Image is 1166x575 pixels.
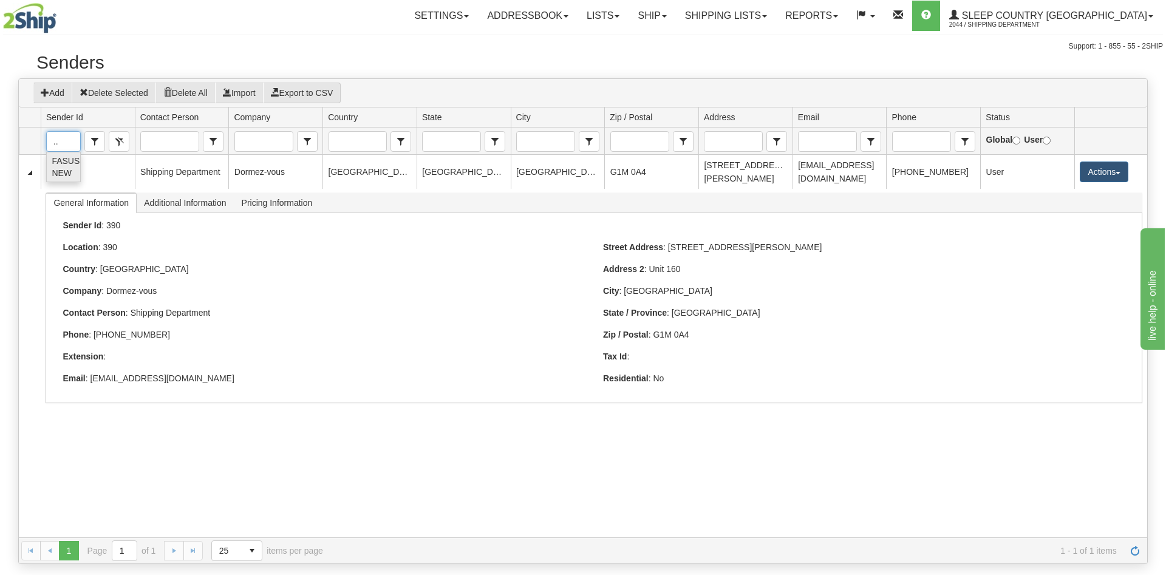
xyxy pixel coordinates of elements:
[63,308,585,321] div: : Shipping Department
[793,155,887,189] td: [EMAIL_ADDRESS][DOMAIN_NAME]
[892,111,916,123] span: Phone
[87,540,156,561] span: Page of 1
[767,132,786,151] span: select
[511,155,605,189] td: [GEOGRAPHIC_DATA]
[63,264,585,277] div: : [GEOGRAPHIC_DATA]
[603,264,1125,277] div: : Unit 160
[84,131,105,152] span: Sender Id
[63,242,585,255] div: : 390
[141,132,199,151] input: Contact Person
[610,111,652,123] span: Zip / Postal
[63,330,89,339] label: Phone
[698,128,793,155] td: filter cell
[41,155,135,189] td: 390
[793,128,887,155] td: filter cell
[766,131,787,152] span: Address
[698,155,793,189] td: [STREET_ADDRESS][PERSON_NAME]
[219,545,235,557] span: 25
[603,330,649,339] label: Zip / Postal
[63,264,95,274] label: Country
[140,111,199,123] span: Contact Person
[391,132,411,151] span: select
[603,242,663,252] label: Street Address
[137,193,233,213] span: Additional Information
[211,540,323,561] span: items per page
[516,111,531,123] span: City
[322,155,417,189] td: [GEOGRAPHIC_DATA]
[603,286,619,296] label: City
[36,52,1130,72] h2: Senders
[24,166,36,179] a: Collapse
[886,128,980,155] td: filter cell
[63,286,585,299] div: : Dormez-vous
[603,308,667,318] label: State / Province
[297,131,318,152] span: Company
[235,132,293,151] input: Company
[328,111,358,123] span: Country
[603,330,1125,342] div: : G1M 0A4
[33,83,72,103] button: Add
[579,132,599,151] span: select
[980,128,1074,155] td: filter cell
[390,131,411,152] span: Country
[579,131,599,152] span: City
[155,83,216,103] button: Delete All
[72,83,156,103] button: Delete Selected
[673,132,693,151] span: select
[886,155,980,189] td: [PHONE_NUMBER]
[63,242,98,252] label: Location
[511,128,605,155] td: filter cell
[940,1,1162,31] a: Sleep Country [GEOGRAPHIC_DATA] 2044 / Shipping department
[959,10,1147,21] span: Sleep Country [GEOGRAPHIC_DATA]
[893,132,950,151] input: Phone
[3,3,56,33] img: logo2044.jpg
[603,373,1125,386] div: : No
[861,132,881,151] span: select
[63,373,85,383] label: Email
[980,155,1074,189] td: User
[52,155,80,179] span: FASUS NEW
[603,264,644,274] label: Address 2
[41,128,135,155] td: filter cell
[517,132,574,151] input: City
[9,7,112,22] div: live help - online
[135,128,229,155] td: filter cell
[63,220,1125,233] div: : 390
[228,155,322,189] td: Dormez-vous
[1043,137,1051,145] input: User
[63,352,585,364] div: :
[322,128,417,155] td: filter cell
[603,242,1125,255] div: : [STREET_ADDRESS][PERSON_NAME]
[85,132,104,151] span: select
[47,152,80,182] ul: Sender Id
[242,541,262,560] span: select
[203,131,223,152] span: Contact Person
[417,128,511,155] td: filter cell
[3,41,1163,52] div: Support: 1 - 855 - 55 - 2SHIP
[1080,162,1128,182] button: Actions
[704,111,735,123] span: Address
[423,132,480,151] input: State
[203,132,223,151] span: select
[112,541,137,560] input: Page 1
[211,540,262,561] span: Page sizes drop down
[234,193,320,213] span: Pricing Information
[578,1,629,31] a: Lists
[59,541,78,560] span: Page 1
[798,111,819,123] span: Email
[422,111,442,123] span: State
[629,1,675,31] a: Ship
[955,131,975,152] span: Phone
[603,286,1125,299] div: : [GEOGRAPHIC_DATA]
[298,132,317,151] span: select
[986,111,1010,123] span: Status
[1012,137,1020,145] input: Global
[1125,541,1145,560] a: Refresh
[234,111,270,123] span: Company
[109,131,129,152] button: Clear
[955,132,975,151] span: select
[47,132,80,151] input: Sender Id
[603,308,1125,321] div: : [GEOGRAPHIC_DATA]
[676,1,776,31] a: Shipping lists
[340,546,1117,556] span: 1 - 1 of 1 items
